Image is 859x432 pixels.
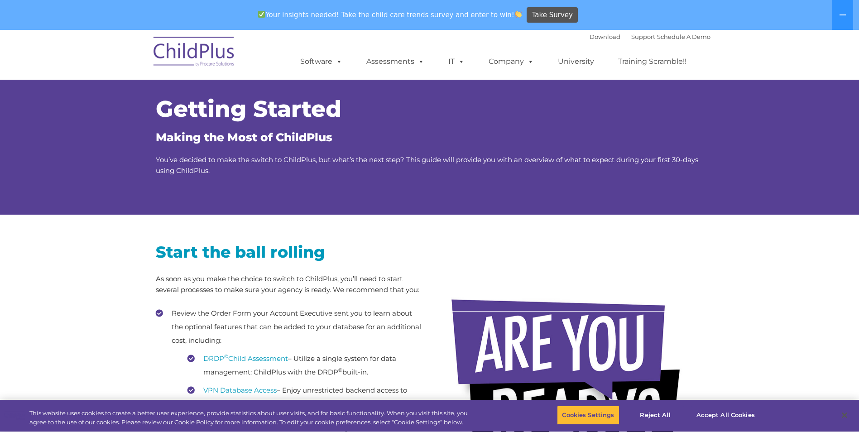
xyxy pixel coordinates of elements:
a: Company [480,53,543,71]
a: Download [590,33,620,40]
span: Your insights needed! Take the child care trends survey and enter to win! [254,6,526,24]
li: – Utilize a single system for data management: ChildPlus with the DRDP built-in. [187,352,423,379]
li: – Enjoy unrestricted backend access to your data with a secure VPN tunnel. [187,384,423,411]
a: DRDP©Child Assessment [203,354,288,363]
sup: © [224,353,228,360]
button: Accept All Cookies [691,406,760,425]
img: 👏 [515,11,522,18]
span: Getting Started [156,95,341,123]
font: | [590,33,710,40]
img: ✅ [258,11,265,18]
img: ChildPlus by Procare Solutions [149,30,240,76]
button: Cookies Settings [557,406,619,425]
button: Reject All [627,406,684,425]
div: This website uses cookies to create a better user experience, provide statistics about user visit... [29,409,472,427]
a: Software [291,53,351,71]
a: Take Survey [527,7,578,23]
span: You’ve decided to make the switch to ChildPlus, but what’s the next step? This guide will provide... [156,155,698,175]
button: Close [835,405,854,425]
a: Training Scramble!! [609,53,696,71]
a: Assessments [357,53,433,71]
h2: Start the ball rolling [156,242,423,262]
a: IT [439,53,474,71]
p: As soon as you make the choice to switch to ChildPlus, you’ll need to start several processes to ... [156,274,423,295]
span: Making the Most of ChildPlus [156,130,332,144]
a: VPN Database Access [203,386,277,394]
a: Schedule A Demo [657,33,710,40]
sup: © [338,367,342,373]
span: Take Survey [532,7,573,23]
a: University [549,53,603,71]
a: Support [631,33,655,40]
